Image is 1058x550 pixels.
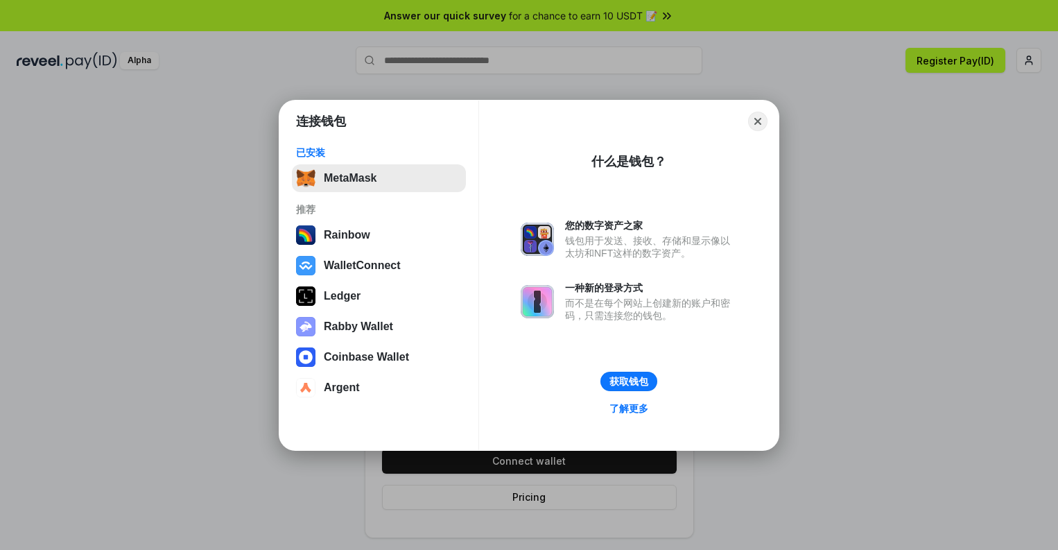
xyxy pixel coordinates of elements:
div: 一种新的登录方式 [565,282,737,294]
button: Rainbow [292,221,466,249]
img: svg+xml,%3Csvg%20xmlns%3D%22http%3A%2F%2Fwww.w3.org%2F2000%2Fsvg%22%20fill%3D%22none%22%20viewBox... [296,317,315,336]
div: 已安装 [296,146,462,159]
img: svg+xml,%3Csvg%20width%3D%22120%22%20height%3D%22120%22%20viewBox%3D%220%200%20120%20120%22%20fil... [296,225,315,245]
button: Ledger [292,282,466,310]
a: 了解更多 [601,399,657,418]
img: svg+xml,%3Csvg%20xmlns%3D%22http%3A%2F%2Fwww.w3.org%2F2000%2Fsvg%22%20fill%3D%22none%22%20viewBox... [521,285,554,318]
img: svg+xml,%3Csvg%20fill%3D%22none%22%20height%3D%2233%22%20viewBox%3D%220%200%2035%2033%22%20width%... [296,169,315,188]
h1: 连接钱包 [296,113,346,130]
img: svg+xml,%3Csvg%20xmlns%3D%22http%3A%2F%2Fwww.w3.org%2F2000%2Fsvg%22%20width%3D%2228%22%20height%3... [296,286,315,306]
div: Rabby Wallet [324,320,393,333]
img: svg+xml,%3Csvg%20width%3D%2228%22%20height%3D%2228%22%20viewBox%3D%220%200%2028%2028%22%20fill%3D... [296,256,315,275]
button: WalletConnect [292,252,466,280]
img: svg+xml,%3Csvg%20xmlns%3D%22http%3A%2F%2Fwww.w3.org%2F2000%2Fsvg%22%20fill%3D%22none%22%20viewBox... [521,223,554,256]
div: Rainbow [324,229,370,241]
button: Rabby Wallet [292,313,466,341]
div: Ledger [324,290,361,302]
img: svg+xml,%3Csvg%20width%3D%2228%22%20height%3D%2228%22%20viewBox%3D%220%200%2028%2028%22%20fill%3D... [296,347,315,367]
div: 了解更多 [609,402,648,415]
div: 而不是在每个网站上创建新的账户和密码，只需连接您的钱包。 [565,297,737,322]
div: 您的数字资产之家 [565,219,737,232]
div: WalletConnect [324,259,401,272]
button: Coinbase Wallet [292,343,466,371]
div: 获取钱包 [609,375,648,388]
button: Close [748,112,768,131]
div: 钱包用于发送、接收、存储和显示像以太坊和NFT这样的数字资产。 [565,234,737,259]
button: MetaMask [292,164,466,192]
div: MetaMask [324,172,376,184]
button: Argent [292,374,466,402]
div: 推荐 [296,203,462,216]
div: Argent [324,381,360,394]
img: svg+xml,%3Csvg%20width%3D%2228%22%20height%3D%2228%22%20viewBox%3D%220%200%2028%2028%22%20fill%3D... [296,378,315,397]
div: 什么是钱包？ [591,153,666,170]
button: 获取钱包 [600,372,657,391]
div: Coinbase Wallet [324,351,409,363]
